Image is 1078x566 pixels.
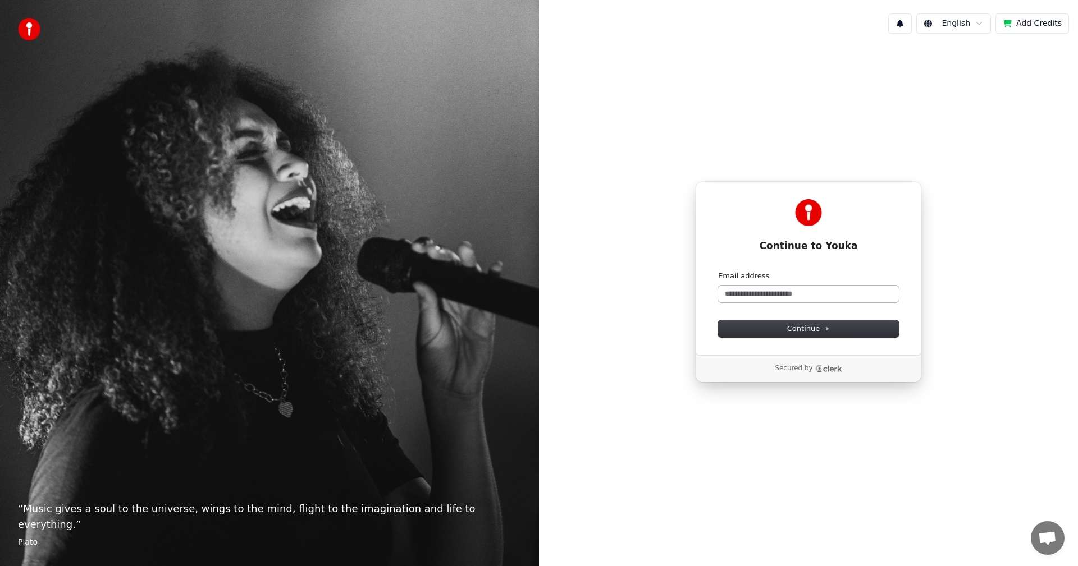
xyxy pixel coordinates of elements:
[795,199,822,226] img: Youka
[995,13,1069,34] button: Add Credits
[718,271,769,281] label: Email address
[775,364,812,373] p: Secured by
[787,324,830,334] span: Continue
[718,320,899,337] button: Continue
[18,18,40,40] img: youka
[718,240,899,253] h1: Continue to Youka
[1031,521,1065,555] a: Öppna chatt
[18,537,521,548] footer: Plato
[18,501,521,532] p: “ Music gives a soul to the universe, wings to the mind, flight to the imagination and life to ev...
[815,365,842,372] a: Clerk logo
